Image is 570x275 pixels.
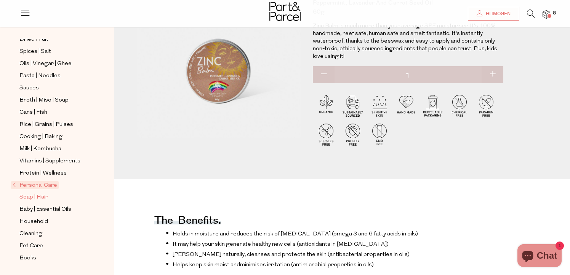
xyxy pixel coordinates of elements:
inbox-online-store-chat: Shopify online store chat [515,244,564,269]
span: Soap | Hair [19,193,48,202]
span: Pet Care [19,242,43,251]
img: Part&Parcel [269,2,301,21]
img: P_P-ICONS-Live_Bec_V11_Sensitive_Skin.svg [366,92,393,119]
span: Cleaning [19,229,42,238]
span: 8 [551,10,558,17]
a: Cleaning [19,229,89,238]
a: Books [19,253,89,263]
span: Cooking | Baking [19,132,62,141]
span: Oils | Vinegar | Ghee [19,59,72,68]
span: Vitamins | Supplements [19,157,80,166]
p: Zinc Balm is much more than your average SPF moisturiser. It's 100% handmade, reef safe, human sa... [313,22,503,60]
img: P_P-ICONS-Live_Bec_V11_Cruelty_Free.svg [339,121,366,148]
span: Spices | Salt [19,47,51,56]
span: Protein | Wellness [19,169,67,178]
a: Baby | Essential Oils [19,205,89,214]
img: P_P-ICONS-Live_Bec_V11_Sustainable_Sourced.svg [339,92,366,119]
span: Rice | Grains | Pulses [19,120,73,129]
a: Hi Imogen [468,7,519,21]
span: Hi Imogen [484,11,511,17]
a: Broth | Miso | Soup [19,95,89,105]
a: Pasta | Noodles [19,71,89,81]
span: Broth | Miso | Soup [19,96,69,105]
li: Holds in moisture and reduces the risk of [MEDICAL_DATA] ( omega 3 and 6 fatty acids in oils) [166,230,420,237]
img: P_P-ICONS-Live_Bec_V11_Chemical_Free.svg [446,92,473,119]
li: It may help your skin generate healthy new cells (antioxidants in [MEDICAL_DATA]) [166,240,420,248]
img: P_P-ICONS-Live_Bec_V11_SLS-SLES_Free.svg [313,121,339,148]
span: Pasta | Noodles [19,72,61,81]
input: QTY Zinc Balm Light [313,66,503,85]
a: Milk | Kombucha [19,144,89,154]
img: P_P-ICONS-Live_Bec_V11_Organic.svg [313,92,339,119]
span: Cans | Fish [19,108,47,117]
span: Sauces [19,84,39,93]
li: [PERSON_NAME] naturally, cleanses and protects the skin (antibacterial properties in oils) [166,250,420,258]
a: Spices | Salt [19,47,89,56]
a: Rice | Grains | Pulses [19,120,89,129]
a: Pet Care [19,241,89,251]
a: Household [19,217,89,226]
a: Oils | Vinegar | Ghee [19,59,89,68]
span: Household [19,217,48,226]
a: Personal Care [13,181,89,190]
span: Dried Fruit [19,35,48,44]
a: Protein | Wellness [19,168,89,178]
a: Cans | Fish [19,108,89,117]
a: Cooking | Baking [19,132,89,141]
img: P_P-ICONS-Live_Bec_V11_GMO_Free.svg [366,121,393,148]
a: Dried Fruit [19,35,89,44]
img: P_P-ICONS-Live_Bec_V11_Handmade.svg [393,92,419,119]
a: 8 [543,10,550,18]
img: P_P-ICONS-Live_Bec_V11_Recyclable_Packaging.svg [419,92,446,119]
a: Soap | Hair [19,192,89,202]
span: Personal Care [11,181,59,189]
h4: The benefits. [154,219,221,224]
a: Vitamins | Supplements [19,156,89,166]
span: Books [19,254,36,263]
span: Milk | Kombucha [19,145,61,154]
li: Helps keep skin moist and minimises irritation (antimicrobial properties in oils) [166,261,420,268]
a: Sauces [19,83,89,93]
span: Baby | Essential Oils [19,205,71,214]
img: P_P-ICONS-Live_Bec_V11_Paraben_Free.svg [473,92,500,119]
